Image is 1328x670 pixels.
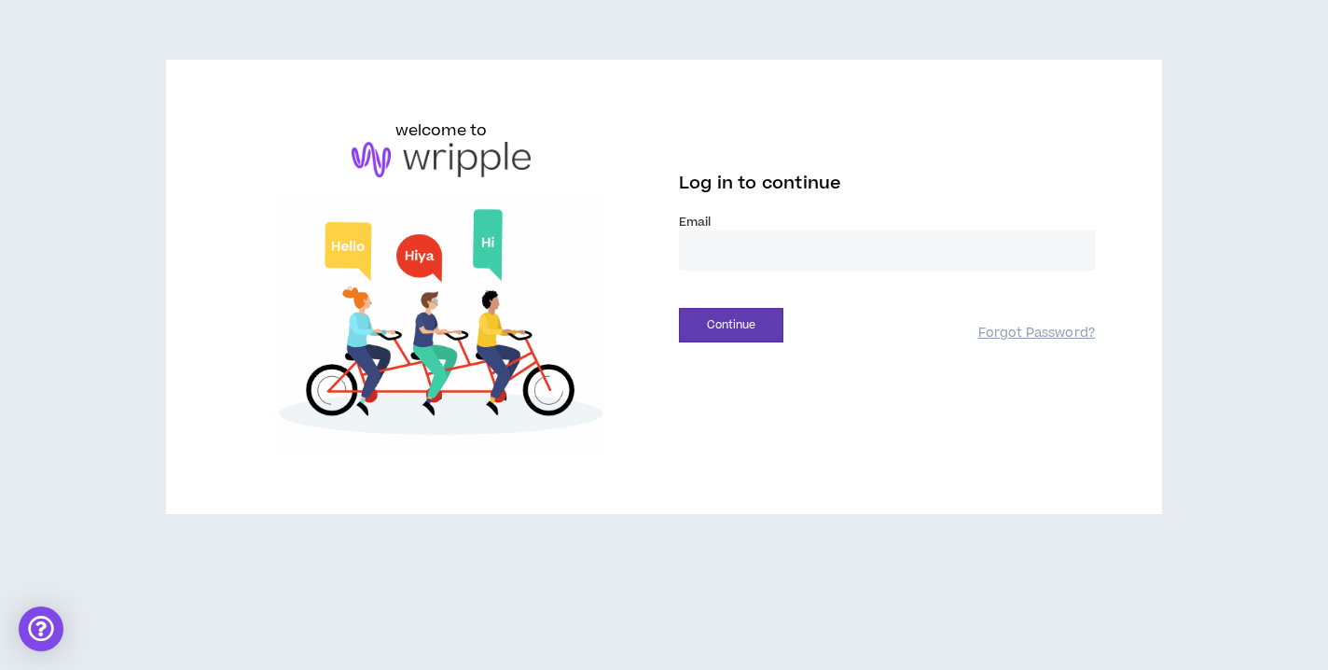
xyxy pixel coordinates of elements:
span: Log in to continue [679,172,841,195]
a: Forgot Password? [978,325,1095,342]
label: Email [679,214,1095,230]
div: Open Intercom Messenger [19,607,63,651]
button: Continue [679,308,783,342]
img: Welcome to Wripple [233,196,649,454]
h6: welcome to [395,119,488,142]
img: logo-brand.png [352,142,531,177]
